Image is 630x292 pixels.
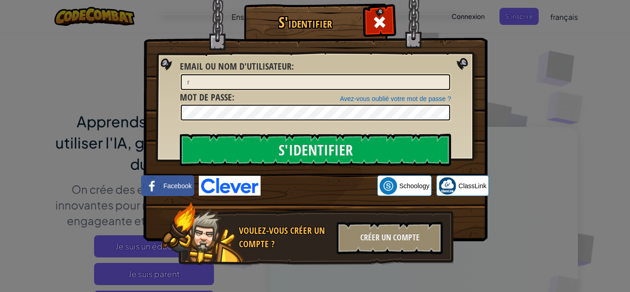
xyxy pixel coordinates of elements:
label: : [180,91,234,104]
div: Voulez-vous créer un compte ? [239,224,331,250]
a: Avez-vous oublié votre mot de passe ? [340,95,451,102]
iframe: Bouton "Se connecter avec Google" [261,176,377,196]
img: classlink-logo-small.png [439,177,456,195]
h1: S'identifier [246,14,364,30]
img: facebook_small.png [143,177,161,195]
span: Schoology [399,181,429,191]
span: Facebook [163,181,191,191]
span: Email ou nom d'utilisateur [180,60,291,72]
input: S'identifier [180,134,451,166]
div: Créer un compte [337,222,443,254]
span: Mot de passe [180,91,232,103]
img: clever-logo-blue.png [199,176,261,196]
img: schoology.png [380,177,397,195]
span: ClassLink [458,181,487,191]
label: : [180,60,294,73]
